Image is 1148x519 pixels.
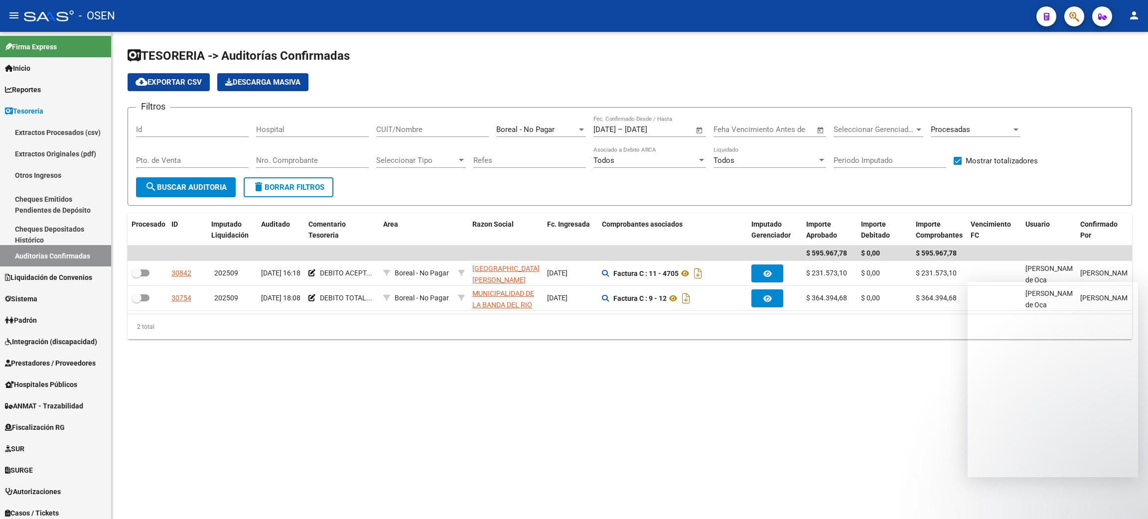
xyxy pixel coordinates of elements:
datatable-header-cell: Usuario [1021,214,1076,247]
span: [DATE] [547,269,568,277]
span: Inicio [5,63,30,74]
span: Boreal - No Pagar [395,269,449,277]
span: Vencimiento FC [971,220,1011,240]
mat-icon: person [1128,9,1140,21]
button: Descarga Masiva [217,73,308,91]
datatable-header-cell: Fc. Ingresada [543,214,598,247]
span: Area [383,220,398,228]
datatable-header-cell: Imputado Liquidación [207,214,257,247]
span: Boreal - No Pagar [496,125,555,134]
span: Sistema [5,293,37,304]
datatable-header-cell: Comentario Tesoreria [304,214,379,247]
span: 202509 [214,269,238,277]
span: $ 595.967,78 [806,249,847,257]
span: Fc. Ingresada [547,220,590,228]
span: Importe Comprobantes [916,220,963,240]
span: $ 231.573,10 [806,269,847,277]
datatable-header-cell: Importe Aprobado [802,214,857,247]
h3: Filtros [136,100,170,114]
span: Mostrar totalizadores [966,155,1038,167]
span: Todos [593,156,614,165]
span: $ 364.394,68 [916,294,957,302]
span: Hospitales Públicos [5,379,77,390]
div: - 30999275474 [472,263,539,284]
span: DEBITO TOTAL... [320,294,372,302]
span: Importe Debitado [861,220,890,240]
span: SURGE [5,465,33,476]
span: Seleccionar Gerenciador [834,125,914,134]
span: [DATE] 18:08 [261,294,300,302]
div: 30754 [171,292,191,304]
app-download-masive: Descarga masiva de comprobantes (adjuntos) [217,73,308,91]
span: Casos / Tickets [5,508,59,519]
span: Buscar Auditoria [145,183,227,192]
span: 202509 [214,294,238,302]
span: [DATE] 16:18 [261,269,300,277]
button: Borrar Filtros [244,177,333,197]
span: Importe Aprobado [806,220,837,240]
div: 2 total [128,314,1132,339]
span: $ 0,00 [861,249,880,257]
span: MUNICIPALIDAD DE LA BANDA DEL RIO SALI [472,289,534,320]
span: Tesorería [5,106,43,117]
span: [PERSON_NAME] [1080,269,1134,277]
datatable-header-cell: Vencimiento FC [967,214,1021,247]
span: ANMAT - Trazabilidad [5,400,83,411]
span: Imputado Gerenciador [751,220,791,240]
span: [PERSON_NAME] de Oca [1025,264,1079,284]
iframe: Intercom live chat mensaje [968,282,1138,477]
span: $ 595.967,78 [916,249,957,257]
span: Integración (discapacidad) [5,336,97,347]
mat-icon: search [145,181,157,193]
span: Procesadas [931,125,970,134]
span: $ 0,00 [861,294,880,302]
datatable-header-cell: Importe Comprobantes [912,214,967,247]
strong: Factura C : 11 - 4705 [613,269,679,277]
span: Borrar Filtros [253,183,324,192]
span: Prestadores / Proveedores [5,358,96,369]
button: Buscar Auditoria [136,177,236,197]
span: [GEOGRAPHIC_DATA][PERSON_NAME] [472,264,540,284]
span: – [618,125,623,134]
span: Seleccionar Tipo [376,156,457,165]
input: Fecha fin [625,125,673,134]
datatable-header-cell: Auditado [257,214,304,247]
span: DEBITO ACEPT... [320,269,372,277]
span: - OSEN [79,5,115,27]
span: Firma Express [5,41,57,52]
span: $ 231.573,10 [916,269,957,277]
span: Auditado [261,220,290,228]
span: Comentario Tesoreria [308,220,346,240]
span: Usuario [1025,220,1050,228]
span: Reportes [5,84,41,95]
span: Autorizaciones [5,486,61,497]
button: Open calendar [815,125,827,136]
span: $ 0,00 [861,269,880,277]
strong: Factura C : 9 - 12 [613,294,667,302]
datatable-header-cell: ID [167,214,207,247]
span: $ 364.394,68 [806,294,847,302]
div: 30842 [171,267,191,279]
i: Descargar documento [692,265,705,281]
datatable-header-cell: Imputado Gerenciador [747,214,802,247]
span: Boreal - No Pagar [395,294,449,302]
i: Descargar documento [680,290,693,306]
div: - 30675264194 [472,288,539,309]
datatable-header-cell: Razon Social [468,214,543,247]
datatable-header-cell: Importe Debitado [857,214,912,247]
input: Fecha inicio [593,125,616,134]
span: TESORERIA -> Auditorías Confirmadas [128,49,350,63]
span: Procesado [132,220,165,228]
mat-icon: cloud_download [136,76,147,88]
span: SUR [5,443,24,454]
span: Todos [714,156,734,165]
span: ID [171,220,178,228]
iframe: Intercom live chat [1114,485,1138,509]
mat-icon: delete [253,181,265,193]
span: Razon Social [472,220,514,228]
span: Imputado Liquidación [211,220,249,240]
span: Descarga Masiva [225,78,300,87]
span: Padrón [5,315,37,326]
button: Open calendar [694,125,706,136]
datatable-header-cell: Confirmado Por [1076,214,1131,247]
